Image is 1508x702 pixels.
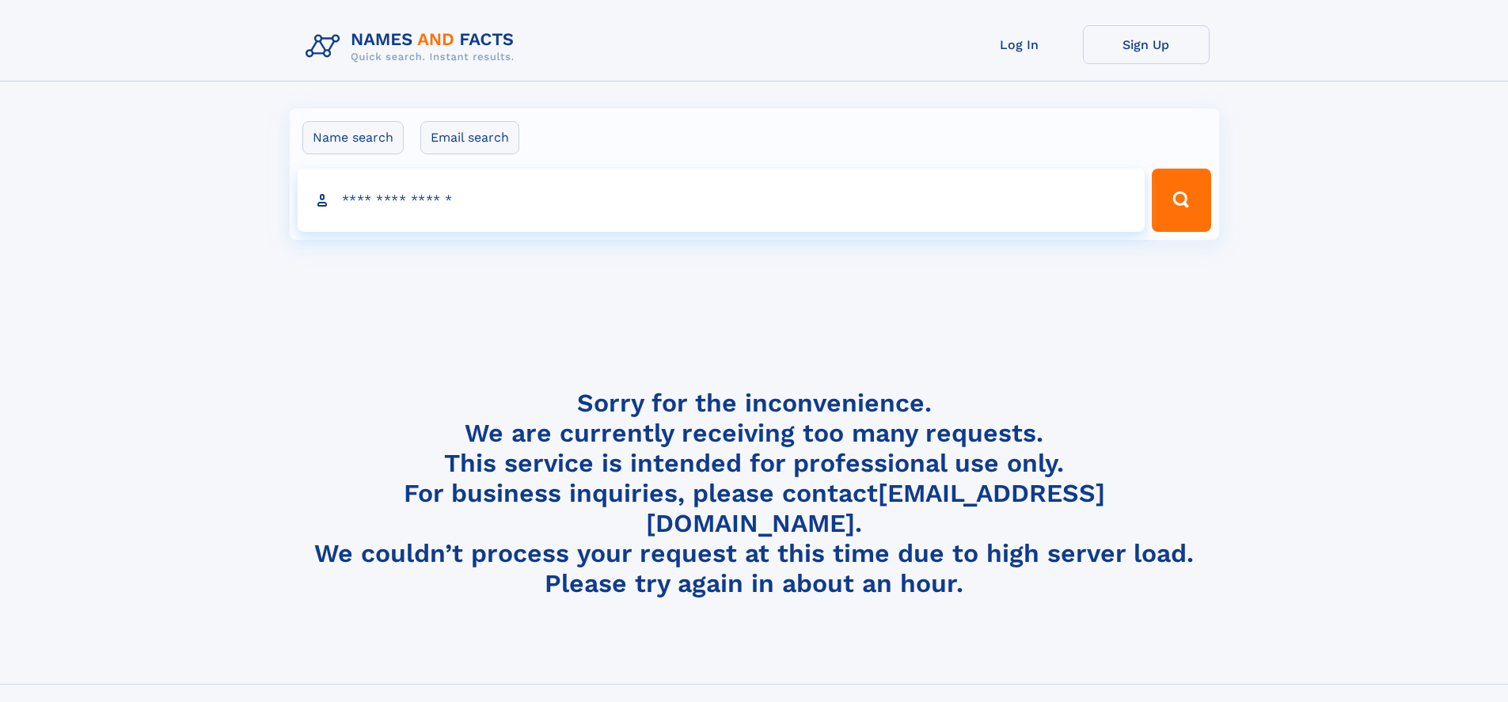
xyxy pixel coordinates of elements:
[1152,169,1210,232] button: Search Button
[302,121,404,154] label: Name search
[298,169,1145,232] input: search input
[299,25,527,68] img: Logo Names and Facts
[1083,25,1210,64] a: Sign Up
[420,121,519,154] label: Email search
[646,478,1105,538] a: [EMAIL_ADDRESS][DOMAIN_NAME]
[299,388,1210,599] h4: Sorry for the inconvenience. We are currently receiving too many requests. This service is intend...
[956,25,1083,64] a: Log In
